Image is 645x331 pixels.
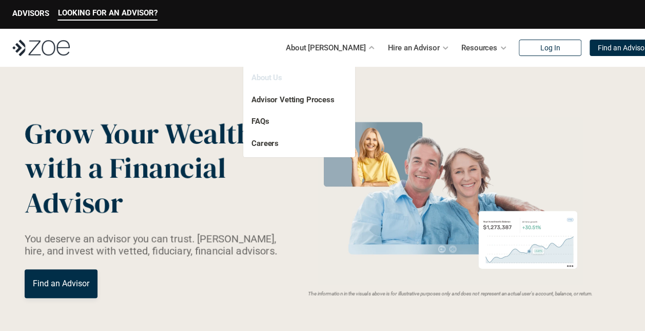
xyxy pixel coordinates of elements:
[314,117,588,284] img: Zoe Financial Hero Image
[33,279,89,288] p: Find an Advisor
[58,8,158,17] p: LOOKING FOR AN ADVISOR?
[25,114,253,153] span: Grow Your Wealth
[25,148,232,222] span: with a Financial Advisor
[251,139,279,148] a: Careers
[540,44,560,52] p: Log In
[251,117,269,126] a: FAQs
[25,269,97,298] a: Find an Advisor
[286,40,365,56] p: About [PERSON_NAME]
[251,73,282,82] a: About Us
[387,40,439,56] p: Hire an Advisor
[25,232,281,257] p: You deserve an advisor you can trust. [PERSON_NAME], hire, and invest with vetted, fiduciary, fin...
[461,40,497,56] p: Resources
[12,9,49,18] p: ADVISORS
[251,95,335,104] a: Advisor Vetting Process
[308,290,593,296] em: The information in the visuals above is for illustrative purposes only and does not represent an ...
[519,40,581,56] a: Log In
